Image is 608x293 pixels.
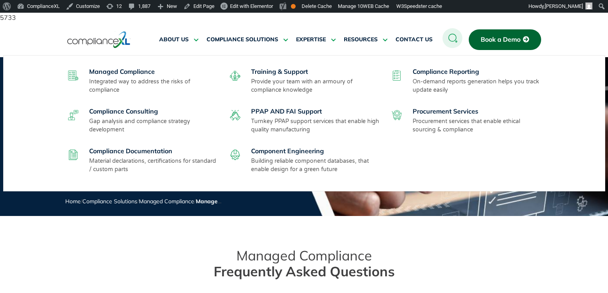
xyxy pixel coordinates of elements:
a: CONTACT US [396,30,433,49]
b: Frequently Asked Questions [214,263,395,280]
img: compliance-reporting.svg [392,70,402,81]
a: ABOUT US [159,30,199,49]
h2: Managed Compliance [69,248,539,280]
a: Compliance Solutions [82,198,137,205]
a: Component Engineering [251,147,324,155]
p: Integrated way to address the risks of compliance [89,77,219,94]
a: COMPLIANCE SOLUTIONS [207,30,288,49]
p: Gap analysis and compliance strategy development [89,117,219,134]
a: RESOURCES [344,30,388,49]
a: Compliance Reporting [413,67,479,75]
img: procurement-services.svg [392,110,402,120]
span: / / / [65,198,272,205]
a: Book a Demo [469,29,541,50]
p: Provide your team with an armoury of compliance knowledge [251,77,381,94]
a: Procurement Services [413,107,478,115]
p: Procurement services that enable ethical sourcing & compliance [413,117,543,134]
span: CONTACT US [396,36,433,43]
a: Managed Compliance [139,198,194,205]
p: Material declarations, certifications for standard / custom parts [89,157,219,173]
span: ABOUT US [159,36,189,43]
p: On-demand reports generation helps you track update easily [413,77,543,94]
span: RESOURCES [344,36,378,43]
img: component-engineering.svg [230,150,240,160]
img: training-support.svg [230,70,240,81]
p: Building reliable component databases, that enable design for a green future [251,157,381,173]
img: compliance-consulting.svg [68,110,78,120]
img: logo-one.svg [67,31,131,49]
img: compliance-documentation.svg [68,150,78,160]
span: [PERSON_NAME] [545,3,583,9]
a: Managed Compliance [89,67,155,75]
p: Turnkey PPAP support services that enable high quality manufacturing [251,117,381,134]
span: COMPLIANCE SOLUTIONS [207,36,278,43]
div: OK [291,4,296,9]
a: Training & Support [251,67,308,75]
span: EXPERTISE [296,36,326,43]
a: Compliance Consulting [89,107,158,115]
span: Managed Compliance FAQ’s [196,198,272,205]
img: ppaf-fai.svg [230,110,240,120]
a: Compliance Documentation [89,147,172,155]
img: managed-compliance.svg [68,70,78,81]
a: PPAP AND FAI Support [251,107,322,115]
a: Home [65,198,81,205]
a: EXPERTISE [296,30,336,49]
span: Edit with Elementor [230,3,273,9]
span: Book a Demo [481,36,520,43]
